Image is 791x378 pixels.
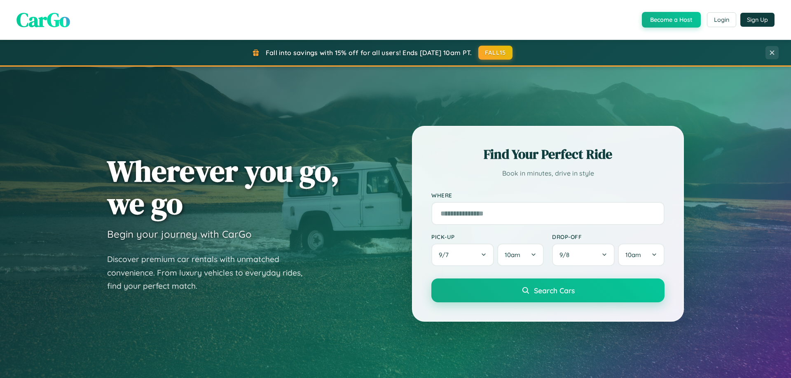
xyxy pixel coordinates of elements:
[431,145,665,163] h2: Find Your Perfect Ride
[431,167,665,179] p: Book in minutes, drive in style
[707,12,736,27] button: Login
[642,12,701,28] button: Become a Host
[497,243,544,266] button: 10am
[431,243,494,266] button: 9/7
[107,253,313,293] p: Discover premium car rentals with unmatched convenience. From luxury vehicles to everyday rides, ...
[552,243,615,266] button: 9/8
[625,251,641,259] span: 10am
[107,228,252,240] h3: Begin your journey with CarGo
[431,233,544,240] label: Pick-up
[107,155,339,220] h1: Wherever you go, we go
[16,6,70,33] span: CarGo
[559,251,573,259] span: 9 / 8
[618,243,665,266] button: 10am
[552,233,665,240] label: Drop-off
[266,49,472,57] span: Fall into savings with 15% off for all users! Ends [DATE] 10am PT.
[439,251,453,259] span: 9 / 7
[431,192,665,199] label: Where
[505,251,520,259] span: 10am
[478,46,513,60] button: FALL15
[431,278,665,302] button: Search Cars
[534,286,575,295] span: Search Cars
[740,13,775,27] button: Sign Up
